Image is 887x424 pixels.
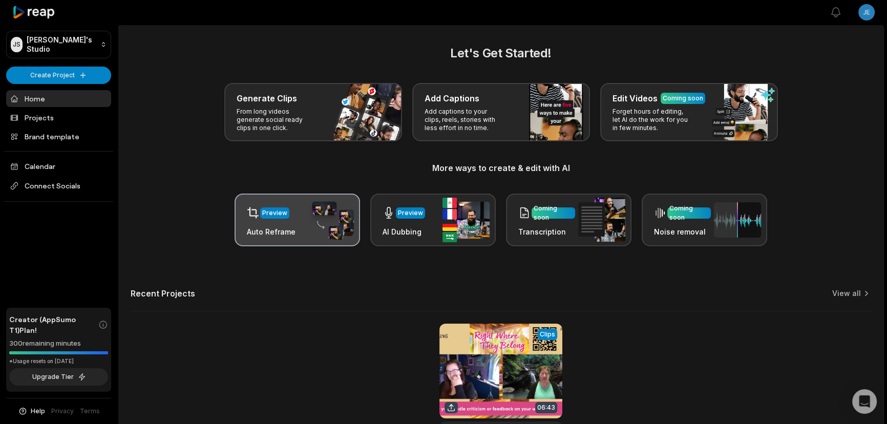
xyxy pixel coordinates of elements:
div: *Usage resets on [DATE] [9,357,108,365]
h3: Transcription [518,226,575,237]
div: JS [11,37,23,52]
div: Preview [398,208,423,218]
p: Forget hours of editing, let AI do the work for you in few minutes. [613,108,692,132]
span: Creator (AppSumo T1) Plan! [9,314,98,335]
p: [PERSON_NAME]'s Studio [27,35,96,54]
a: Home [6,90,111,107]
h3: Edit Videos [613,92,658,104]
button: Create Project [6,67,111,84]
h3: Noise removal [654,226,711,237]
h3: Generate Clips [237,92,297,104]
a: Privacy [51,407,74,416]
a: Brand template [6,128,111,145]
h3: AI Dubbing [383,226,425,237]
img: transcription.png [578,198,625,242]
h3: Auto Reframe [247,226,295,237]
h3: Add Captions [425,92,479,104]
a: View all [832,288,861,299]
img: auto_reframe.png [307,200,354,240]
div: Coming soon [534,204,573,222]
img: noise_removal.png [714,202,761,238]
a: Terms [80,407,100,416]
p: Add captions to your clips, reels, stories with less effort in no time. [425,108,504,132]
span: Help [31,407,45,416]
div: Preview [262,208,287,218]
h3: More ways to create & edit with AI [131,162,871,174]
div: Coming soon [663,94,703,103]
button: Upgrade Tier [9,368,108,386]
p: From long videos generate social ready clips in one click. [237,108,316,132]
img: ai_dubbing.png [442,198,490,242]
div: Coming soon [669,204,709,222]
div: 300 remaining minutes [9,338,108,349]
a: Projects [6,109,111,126]
h2: Recent Projects [131,288,195,299]
button: Help [18,407,45,416]
a: Calendar [6,158,111,175]
span: Connect Socials [6,177,111,195]
div: Open Intercom Messenger [852,389,877,414]
h2: Let's Get Started! [131,44,871,62]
